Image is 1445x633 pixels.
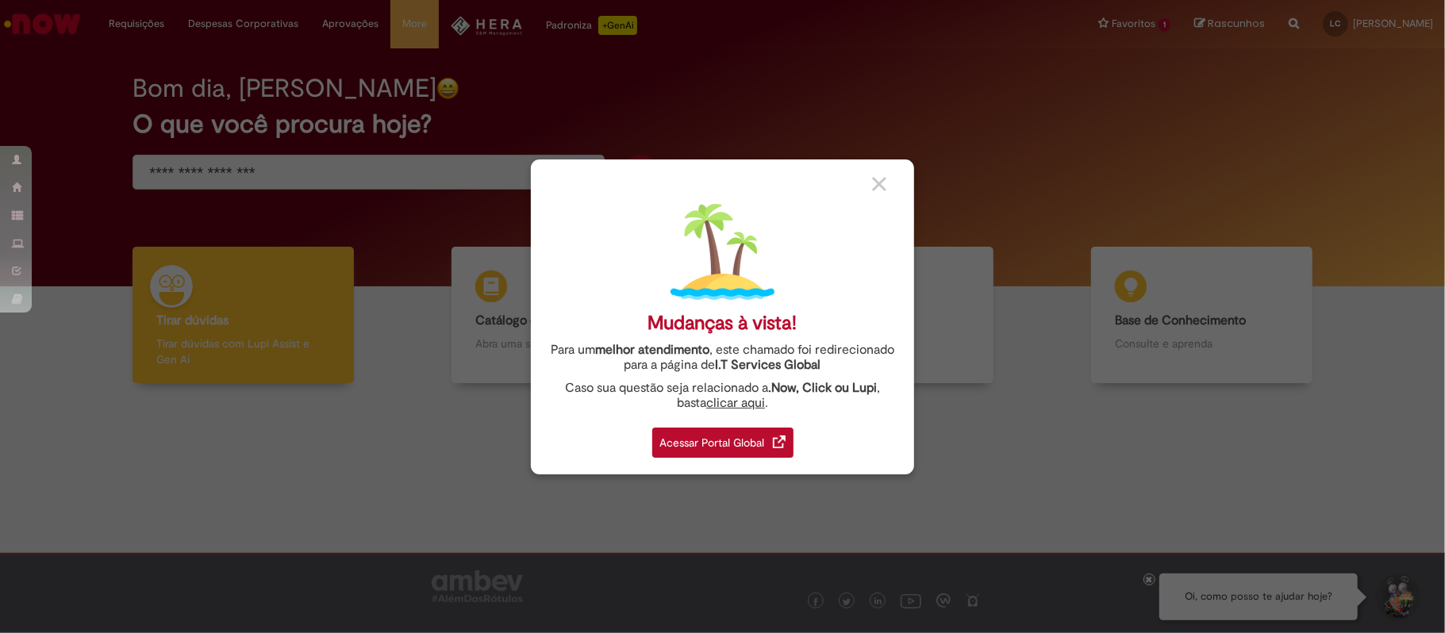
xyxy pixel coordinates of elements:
[543,381,902,411] div: Caso sua questão seja relacionado a , basta .
[652,428,794,458] div: Acessar Portal Global
[768,380,877,396] strong: .Now, Click ou Lupi
[543,343,902,373] div: Para um , este chamado foi redirecionado para a página de
[716,348,821,373] a: I.T Services Global
[706,386,765,411] a: clicar aqui
[652,419,794,458] a: Acessar Portal Global
[648,312,797,335] div: Mudanças à vista!
[872,177,886,191] img: close_button_grey.png
[773,435,786,448] img: redirect_link.png
[595,342,709,358] strong: melhor atendimento
[671,200,774,304] img: island.png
